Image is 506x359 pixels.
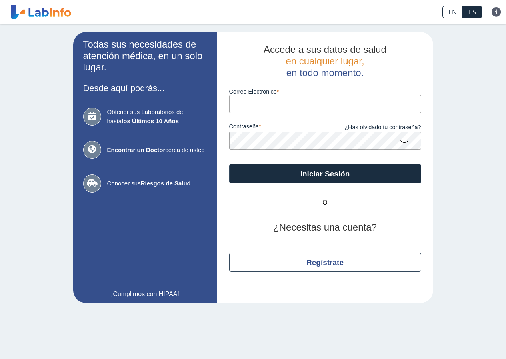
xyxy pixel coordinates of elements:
b: Encontrar un Doctor [107,146,166,153]
span: Conocer sus [107,179,207,188]
label: contraseña [229,123,325,132]
label: Correo Electronico [229,88,421,95]
b: los Últimos 10 Años [122,118,179,124]
h2: ¿Necesitas una cuenta? [229,222,421,233]
span: en cualquier lugar, [286,56,364,66]
span: Obtener sus Laboratorios de hasta [107,108,207,126]
a: ES [463,6,482,18]
h3: Desde aquí podrás... [83,83,207,93]
h2: Todas sus necesidades de atención médica, en un solo lugar. [83,39,207,73]
button: Iniciar Sesión [229,164,421,183]
b: Riesgos de Salud [141,180,191,187]
a: ¿Has olvidado tu contraseña? [325,123,421,132]
span: Accede a sus datos de salud [264,44,386,55]
span: O [301,198,349,207]
span: en todo momento. [286,67,364,78]
a: ¡Cumplimos con HIPAA! [83,289,207,299]
a: EN [442,6,463,18]
button: Regístrate [229,253,421,272]
span: cerca de usted [107,146,207,155]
